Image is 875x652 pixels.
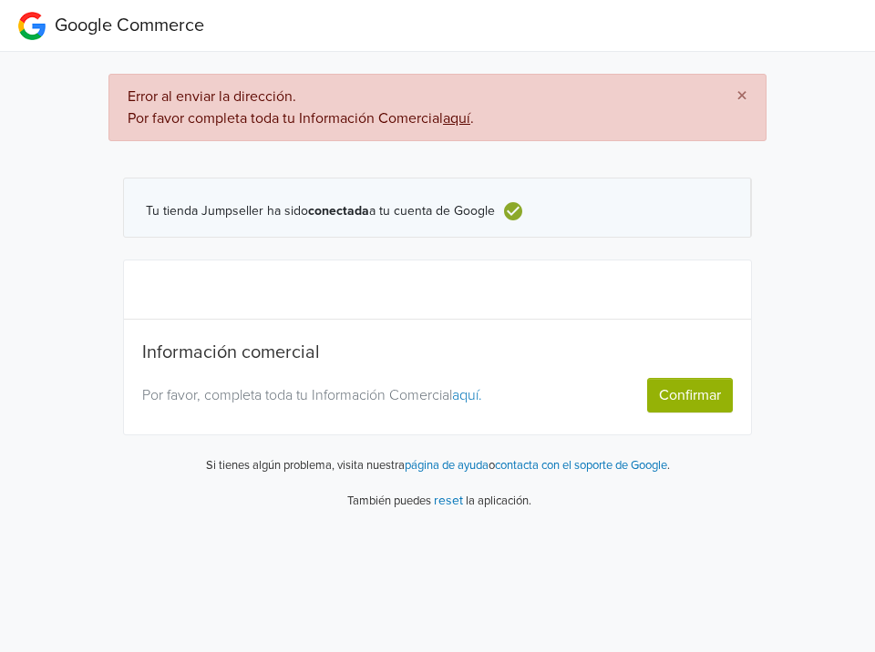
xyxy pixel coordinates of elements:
[128,107,707,129] div: Por favor completa toda tu Información Comercial .
[736,83,747,109] span: ×
[128,87,707,129] span: Error al enviar la dirección.
[308,203,369,219] b: conectada
[718,75,766,118] button: Close
[345,490,531,511] p: También puedes la aplicación.
[647,378,733,413] button: Confirmar
[206,457,670,475] p: Si tienes algún problema, visita nuestra o .
[434,490,463,511] button: reset
[142,384,579,406] p: Por favor, completa toda tu Información Comercial
[405,458,489,473] a: página de ayuda
[495,458,667,473] a: contacta con el soporte de Google
[443,109,470,127] a: aquí
[55,15,204,36] span: Google Commerce
[452,386,482,404] a: aquí.
[142,341,733,363] h5: Información comercial
[146,204,495,219] span: Tu tienda Jumpseller ha sido a tu cuenta de Google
